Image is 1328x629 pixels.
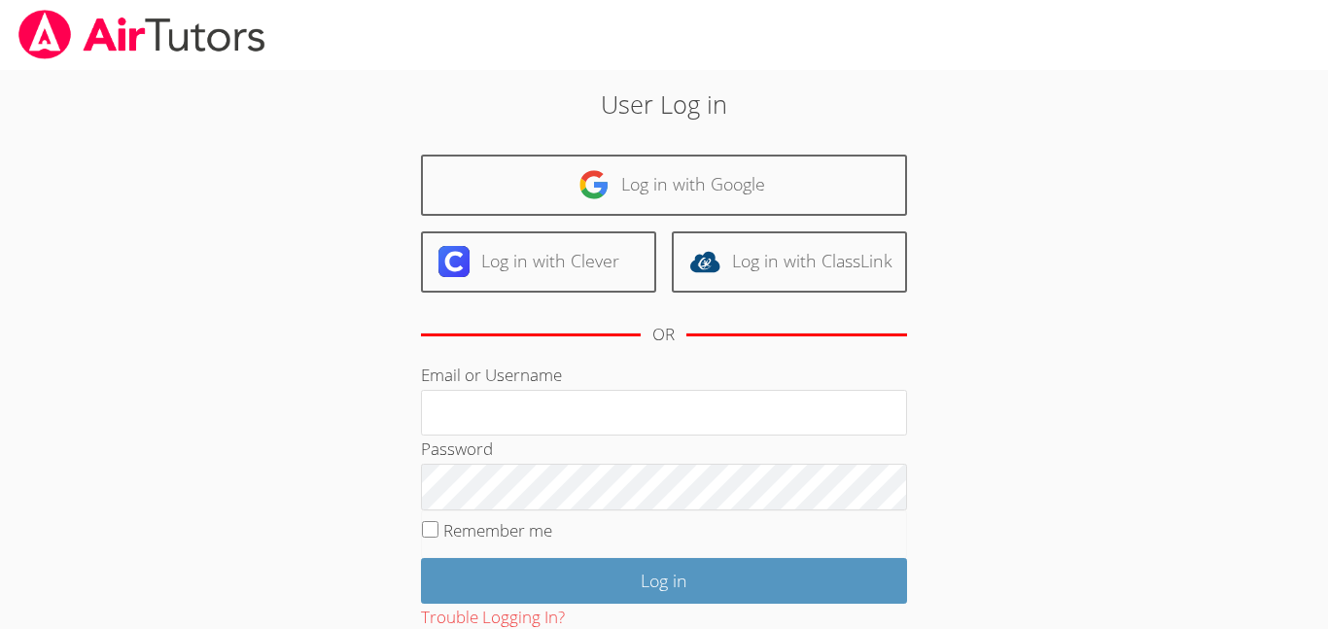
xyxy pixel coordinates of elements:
label: Email or Username [421,364,562,386]
img: clever-logo-6eab21bc6e7a338710f1a6ff85c0baf02591cd810cc4098c63d3a4b26e2feb20.svg [438,246,470,277]
img: google-logo-50288ca7cdecda66e5e0955fdab243c47b7ad437acaf1139b6f446037453330a.svg [578,169,610,200]
a: Log in with ClassLink [672,231,907,293]
a: Log in with Google [421,155,907,216]
div: OR [652,321,675,349]
img: airtutors_banner-c4298cdbf04f3fff15de1276eac7730deb9818008684d7c2e4769d2f7ddbe033.png [17,10,267,59]
label: Remember me [443,519,552,542]
a: Log in with Clever [421,231,656,293]
label: Password [421,437,493,460]
h2: User Log in [305,86,1023,122]
input: Log in [421,558,907,604]
img: classlink-logo-d6bb404cc1216ec64c9a2012d9dc4662098be43eaf13dc465df04b49fa7ab582.svg [689,246,720,277]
